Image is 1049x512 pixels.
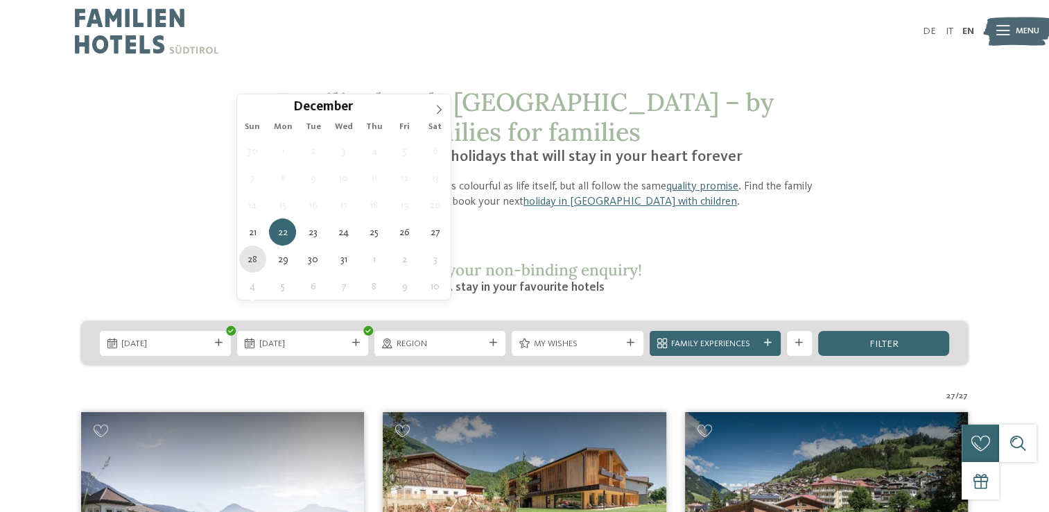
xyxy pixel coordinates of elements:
[300,246,327,273] span: December 30, 2025
[671,338,758,350] span: Family Experiences
[444,281,605,293] span: A stay in your favourite hotels
[407,259,642,280] span: Send your non-binding enquiry!
[259,338,347,350] span: [DATE]
[666,181,738,192] a: quality promise
[869,339,898,349] span: filter
[361,191,388,219] span: December 18, 2025
[269,273,296,300] span: January 5, 2026
[397,338,484,350] span: Region
[300,164,327,191] span: December 9, 2025
[420,123,451,132] span: Sat
[300,273,327,300] span: January 6, 2026
[391,273,418,300] span: January 9, 2026
[293,101,353,114] span: December
[228,179,822,210] p: The are as colourful as life itself, but all follow the same . Find the family hotel of your drea...
[422,164,449,191] span: December 13, 2025
[239,273,266,300] span: January 4, 2026
[391,191,418,219] span: December 19, 2025
[239,191,266,219] span: December 14, 2025
[269,164,296,191] span: December 8, 2025
[330,137,357,164] span: December 3, 2025
[361,219,388,246] span: December 25, 2025
[269,137,296,164] span: December 1, 2025
[422,246,449,273] span: January 3, 2026
[962,26,974,36] a: EN
[121,338,209,350] span: [DATE]
[361,273,388,300] span: January 8, 2026
[330,164,357,191] span: December 10, 2025
[955,390,959,402] span: /
[269,191,296,219] span: December 15, 2025
[422,273,449,300] span: January 10, 2026
[534,338,621,350] span: My wishes
[330,273,357,300] span: January 7, 2026
[359,123,390,132] span: Thu
[330,246,357,273] span: December 31, 2025
[390,123,420,132] span: Fri
[391,246,418,273] span: January 2, 2026
[959,390,968,402] span: 27
[422,191,449,219] span: December 20, 2025
[268,123,298,132] span: Mon
[300,219,327,246] span: December 23, 2025
[361,164,388,191] span: December 11, 2025
[300,137,327,164] span: December 2, 2025
[275,86,773,148] span: Familienhotels [GEOGRAPHIC_DATA] – by families for families
[306,149,742,164] span: Specialised in nature holidays that will stay in your heart forever
[1016,25,1039,37] span: Menu
[298,123,329,132] span: Tue
[239,246,266,273] span: December 28, 2025
[239,137,266,164] span: November 30, 2025
[391,164,418,191] span: December 12, 2025
[361,137,388,164] span: December 4, 2025
[329,123,359,132] span: Wed
[422,137,449,164] span: December 6, 2025
[300,191,327,219] span: December 16, 2025
[422,219,449,246] span: December 27, 2025
[391,219,418,246] span: December 26, 2025
[945,26,953,36] a: IT
[353,99,399,114] input: Year
[269,219,296,246] span: December 22, 2025
[239,164,266,191] span: December 7, 2025
[330,219,357,246] span: December 24, 2025
[923,26,936,36] a: DE
[391,137,418,164] span: December 5, 2025
[523,196,737,207] a: holiday in [GEOGRAPHIC_DATA] with children
[237,123,268,132] span: Sun
[269,246,296,273] span: December 29, 2025
[946,390,955,402] span: 27
[361,246,388,273] span: January 1, 2026
[239,219,266,246] span: December 21, 2025
[330,191,357,219] span: December 17, 2025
